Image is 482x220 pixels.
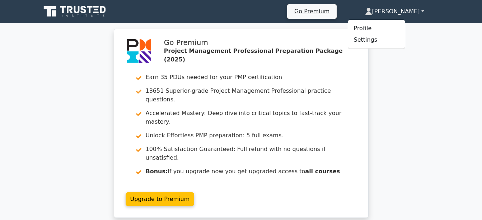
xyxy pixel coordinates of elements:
a: Upgrade to Premium [126,192,195,206]
a: [PERSON_NAME] [348,4,441,19]
a: Go Premium [290,6,334,16]
a: Settings [348,34,405,46]
ul: [PERSON_NAME] [348,19,405,49]
a: Profile [348,23,405,34]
